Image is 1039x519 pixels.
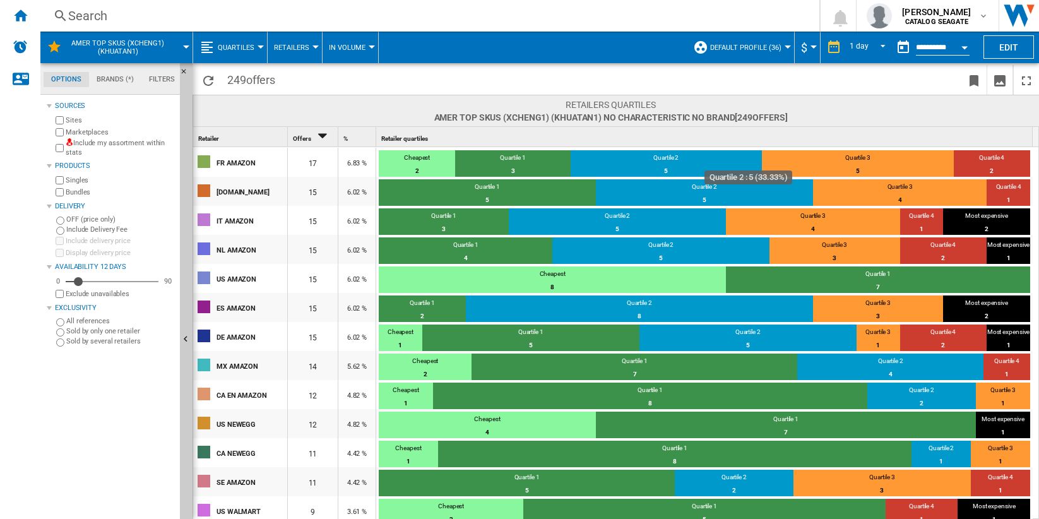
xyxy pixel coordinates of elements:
div: 12 [288,409,338,438]
div: Quartile 1 [379,182,596,194]
div: Quartile 2 [675,473,793,484]
div: Most expensive [987,328,1030,339]
div: 12 [288,380,338,409]
td: Quartile 2 : 8 (53.33%) [466,295,813,325]
div: 3 [769,252,899,265]
div: Cheapest [379,153,455,165]
div: 11 [288,438,338,467]
label: Include delivery price [66,236,175,246]
md-tab-item: Options [44,72,89,87]
div: 3 [379,223,509,236]
div: Quartile 4 [900,241,987,252]
td: Quartile 1 : 7 (46.67%) [726,266,1030,295]
div: 2 [867,397,976,410]
td: Quartile 1 : 3 (20%) [379,208,509,237]
div: 4.82 % [338,380,376,409]
div: Quartile 1 [422,328,639,339]
button: md-calendar [891,35,916,60]
td: Quartile 2 : 4 (28.57%) [797,354,983,383]
div: 8 [433,397,867,410]
td: Most expensive : 1 (6.67%) [987,237,1030,266]
div: Quartile 2 [867,386,976,397]
td: Cheapest : 2 (14.29%) [379,354,472,383]
div: Quartile 1 [438,444,912,455]
div: 4 [797,368,983,381]
div: 2 [675,484,793,497]
div: 90 [161,277,175,286]
label: Marketplaces [66,128,175,137]
td: Quartile 3 : 3 (20%) [769,237,899,266]
button: Hide [180,63,195,86]
div: 1 [379,455,438,468]
td: Quartile 1 : 8 (66.67%) [433,383,867,412]
div: Sources [55,101,175,111]
button: Open calendar [953,34,976,57]
div: Cheapest [379,357,472,368]
button: Reload [196,65,221,95]
div: 7 [472,368,797,381]
div: 8 [379,281,726,294]
span: % [343,135,348,142]
div: Most expensive [987,241,1030,252]
div: Search [68,7,787,25]
span: offers [246,73,275,86]
img: alerts-logo.svg [13,39,28,54]
button: Download as image [987,65,1012,95]
div: 4.82 % [338,409,376,438]
input: Display delivery price [56,249,64,257]
div: Quartile 1 [596,415,976,426]
td: Quartile 3 : 4 (26.67%) [726,208,899,237]
md-tab-item: Filters [141,72,182,87]
div: Quartile 1 [726,270,1030,281]
span: [PERSON_NAME] [902,6,971,18]
input: All references [56,318,64,326]
div: Cheapest [379,328,422,339]
div: 6.02 % [338,235,376,264]
div: Exclusivity [55,303,175,313]
label: Include my assortment within stats [66,138,175,158]
div: Quartile 1 [379,241,552,252]
div: 3 [813,310,943,323]
div: Cheapest [379,444,438,455]
div: Cheapest [379,386,433,397]
div: 1 [379,339,422,352]
div: Quartile 1 [379,473,675,484]
div: Quartile 4 [983,357,1030,368]
div: Cheapest [379,270,726,281]
div: 1 [379,397,433,410]
b: CATALOG SEAGATE [905,18,968,26]
input: Marketplaces [56,128,64,136]
div: 2 [954,165,1030,177]
div: Retailer quartiles Sort None [379,127,1033,146]
div: Cheapest [379,502,523,513]
div: Quartile 3 [976,386,1030,397]
div: 6.02 % [338,177,376,206]
div: 0 [53,277,63,286]
div: Sort None [379,127,1033,146]
div: Most expensive [943,299,1030,310]
div: 6.02 % [338,322,376,351]
label: Sold by several retailers [66,337,175,346]
button: Retailers [274,32,316,63]
div: 2 [943,310,1030,323]
div: 5 [379,484,675,497]
div: 1 [976,426,1030,439]
input: OFF (price only) [56,217,64,225]
div: 2 [900,252,987,265]
div: 8 [466,310,813,323]
td: Quartile 2 : 5 (33.33%) [552,237,769,266]
div: FR AMAZON [217,149,287,176]
span: AMER TOP SKUs (xcheng1) (khuatan1) [67,39,169,56]
div: 2 [379,310,466,323]
md-slider: Availability [66,275,158,288]
span: $ [801,41,807,54]
button: Bookmark this report [961,65,987,95]
button: In volume [329,32,372,63]
div: NL AMAZON [217,236,287,263]
div: Quartile 1 [433,386,867,397]
div: 1 [987,194,1030,206]
div: 2 [900,339,987,352]
td: Cheapest : 1 (6.67%) [379,325,422,354]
